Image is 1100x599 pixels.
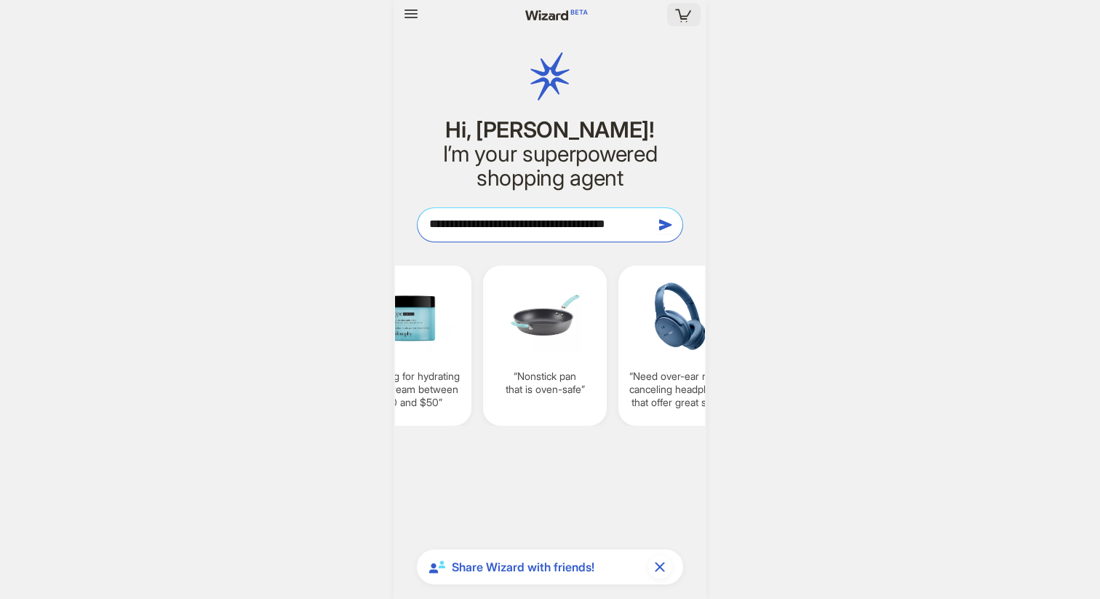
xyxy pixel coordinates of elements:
[452,560,642,575] span: Share Wizard with friends!
[624,370,736,410] q: Need over-ear noise-canceling headphones that offer great sound quality and comfort for long use
[348,266,471,426] div: Looking for hydrating facial cream between $40 and $50
[483,266,607,426] div: Nonstick pan that is oven-safe
[354,370,466,410] q: Looking for hydrating facial cream between $40 and $50
[618,266,742,426] div: Need over-ear noise-canceling headphones that offer great sound quality and comfort for long use
[624,274,736,358] img: Need%20over-ear%20noise-canceling%20headphones%20that%20offer%20great%20sound%20quality%20and%20c...
[417,142,683,190] h2: I’m your superpowered shopping agent
[489,370,601,396] q: Nonstick pan that is oven-safe
[489,274,601,358] img: Nonstick%20pan%20that%20is%20ovensafe-91bcac04.png
[417,550,683,584] div: Share Wizard with friends!
[354,274,466,358] img: Looking%20for%20hydrating%20facial%20cream%20between%2040%20and%2050-cd94efd8.png
[417,118,683,142] h1: Hi, [PERSON_NAME]!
